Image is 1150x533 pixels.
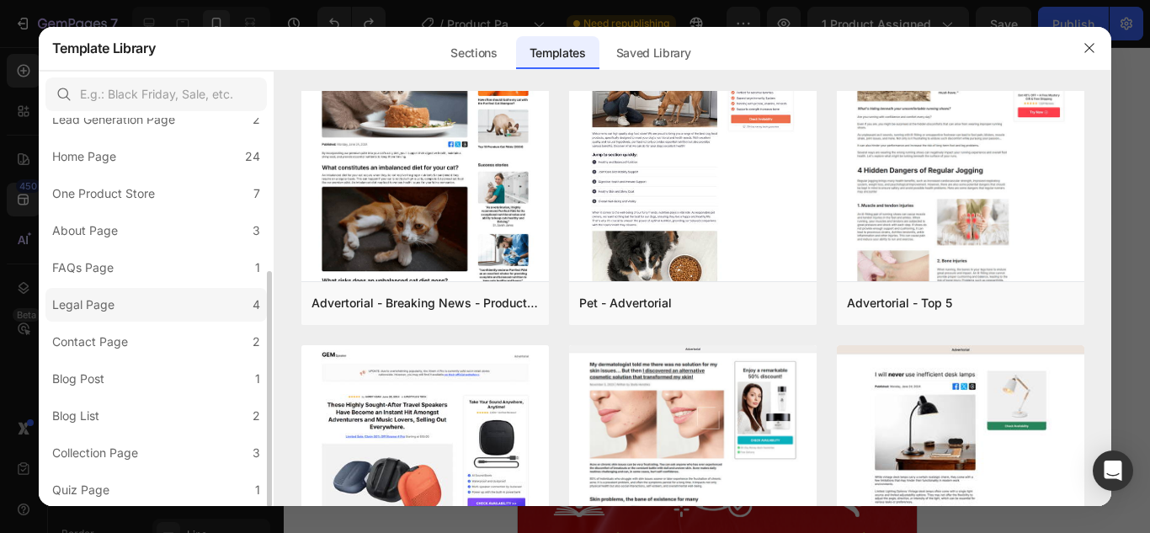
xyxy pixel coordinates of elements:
div: Button [21,236,59,251]
div: 2 [253,332,260,352]
div: 1 [255,480,260,500]
div: 2 [253,109,260,130]
div: Legal Page [52,295,114,315]
div: Open Intercom Messenger [1093,450,1133,491]
div: 4 [253,295,260,315]
div: Blog Post [52,369,104,389]
h2: Template Library [52,26,156,70]
div: Advertorial - Breaking News - Product In Use Image [311,293,539,313]
div: 2 [253,406,260,426]
div: 3 [253,443,260,463]
div: Lead Generation Page [52,109,175,130]
div: Templates [516,36,599,70]
div: One Product Store [52,184,155,204]
p: HACER PEDIDO - PAGAR EN CASA [51,274,349,304]
div: Contact Page [52,332,128,352]
div: 7 [253,184,260,204]
div: 1 [255,369,260,389]
div: 3 [253,221,260,241]
div: About Page [52,221,118,241]
div: Pet - Advertorial [579,293,672,313]
div: 24 [245,147,260,167]
div: 1 [255,258,260,278]
div: Quiz Page [52,480,109,500]
div: Home Page [52,147,116,167]
div: Blog List [52,406,99,426]
button: <p>HACER PEDIDO - PAGAR EN CASA</p> [30,264,369,314]
div: Collection Page [52,443,138,463]
input: E.g.: Black Friday, Sale, etc. [45,77,267,111]
div: Advertorial - Top 5 [847,293,952,313]
div: Saved Library [603,36,705,70]
div: Sections [437,36,510,70]
div: FAQs Page [52,258,114,278]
